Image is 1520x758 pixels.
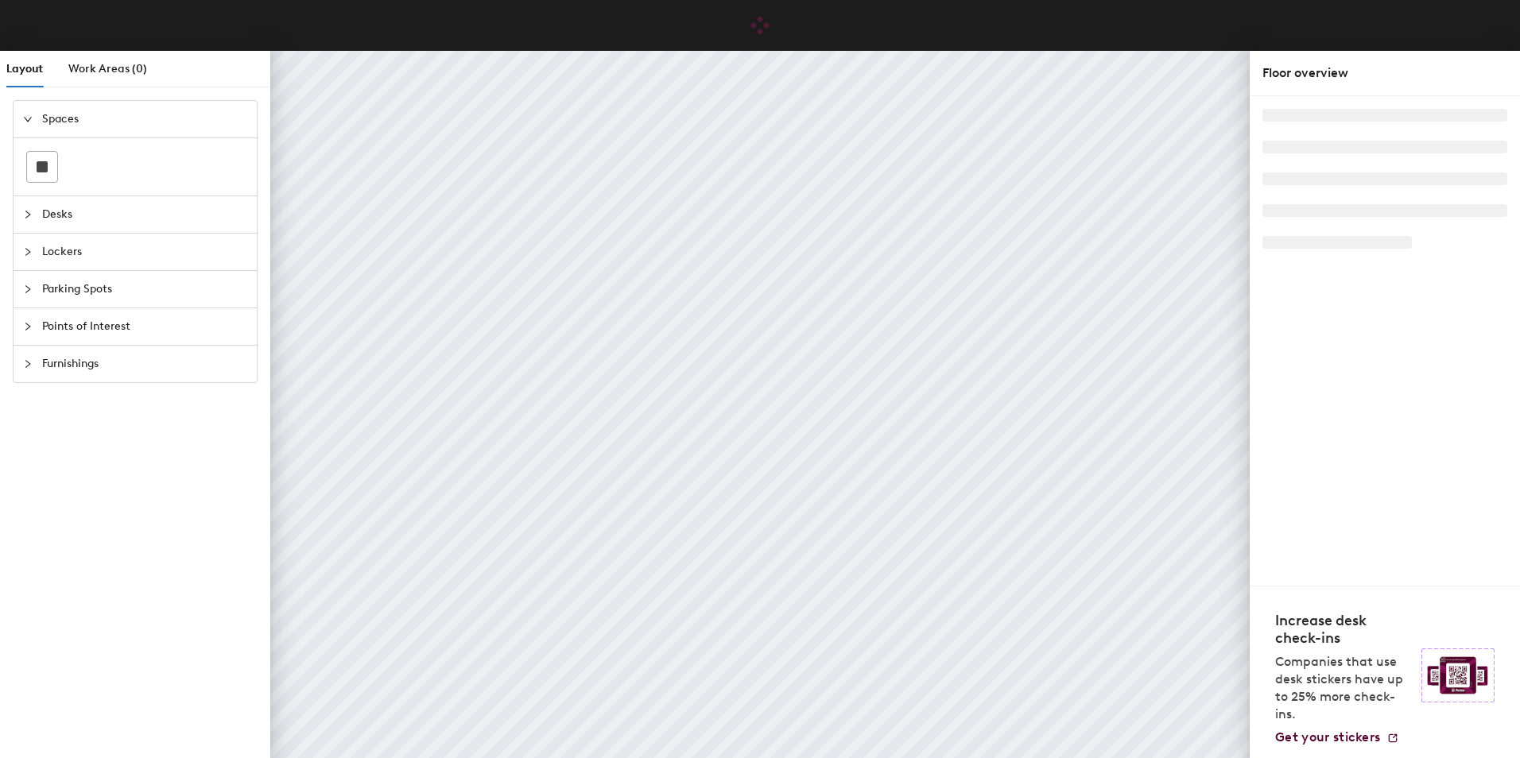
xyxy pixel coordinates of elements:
[1275,612,1412,647] h4: Increase desk check-ins
[23,210,33,219] span: collapsed
[23,247,33,257] span: collapsed
[23,284,33,294] span: collapsed
[42,271,247,307] span: Parking Spots
[42,308,247,345] span: Points of Interest
[42,346,247,382] span: Furnishings
[23,322,33,331] span: collapsed
[42,234,247,270] span: Lockers
[68,62,147,75] span: Work Areas (0)
[42,196,247,233] span: Desks
[1262,64,1507,83] div: Floor overview
[1421,648,1495,702] img: Sticker logo
[42,101,247,137] span: Spaces
[1275,729,1399,745] a: Get your stickers
[1275,729,1380,744] span: Get your stickers
[6,62,43,75] span: Layout
[1275,653,1412,723] p: Companies that use desk stickers have up to 25% more check-ins.
[23,114,33,124] span: expanded
[23,359,33,369] span: collapsed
